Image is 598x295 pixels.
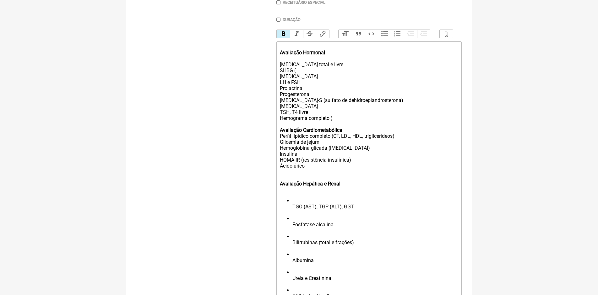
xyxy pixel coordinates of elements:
button: Decrease Level [404,30,417,38]
button: Attach Files [440,30,453,38]
strong: Avaliação Hormonal [280,50,325,56]
li: Albumina [292,251,458,269]
button: Numbers [391,30,404,38]
strong: Avaliação Cardiometabólica [280,127,342,133]
button: Strikethrough [303,30,316,38]
li: Bilirrubinas (total e frações) [292,233,458,251]
button: Increase Level [417,30,430,38]
div: Perfil lipídico completo (CT, LDL, HDL, triglicerídeos) Glicemia de jejum Hemoglobina glicada ([M... [280,127,458,175]
button: Italic [290,30,303,38]
button: Heading [339,30,352,38]
button: Quote [352,30,365,38]
strong: Avaliação Hepática e Renal [280,181,340,187]
label: Duração [283,17,301,22]
div: [MEDICAL_DATA] total e livre SHBG ( [MEDICAL_DATA] LH e FSH Prolactina Progesterona [MEDICAL_DATA... [280,44,458,115]
div: Hemograma completo ) [280,115,458,127]
li: TGO (AST), TGP (ALT), GGT [292,198,458,216]
button: Link [316,30,329,38]
button: Bold [277,30,290,38]
li: Ureia e Creatinina [292,269,458,287]
button: Bullets [378,30,391,38]
li: Fosfatase alcalina [292,216,458,233]
button: Code [365,30,378,38]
